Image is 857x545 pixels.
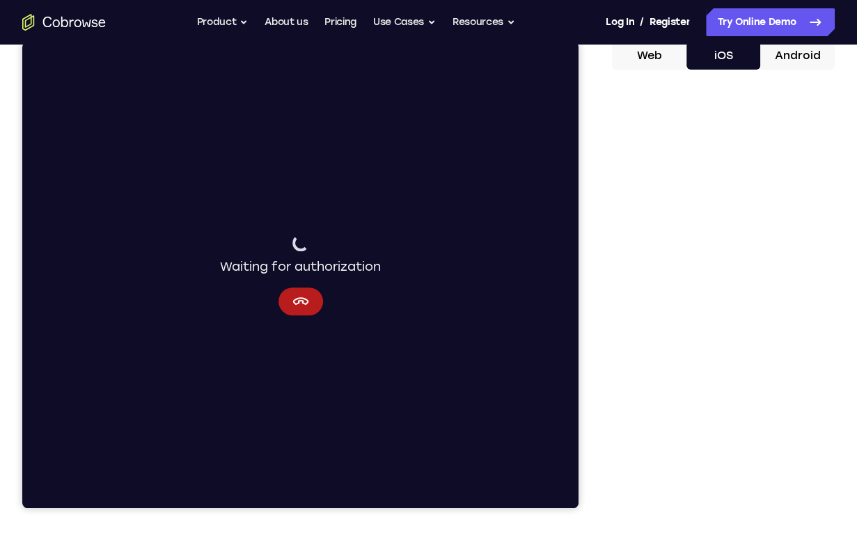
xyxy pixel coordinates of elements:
a: Pricing [324,8,356,36]
div: Waiting for authorization [198,193,359,235]
a: Log In [606,8,634,36]
a: Go to the home page [22,14,106,31]
a: Try Online Demo [706,8,835,36]
a: Register [650,8,690,36]
button: Product [197,8,249,36]
iframe: Agent [22,42,579,508]
a: About us [265,8,308,36]
button: Web [612,42,686,70]
span: / [640,14,644,31]
button: Use Cases [373,8,436,36]
button: Cancel [256,246,301,274]
button: Resources [453,8,515,36]
button: iOS [686,42,761,70]
button: Android [760,42,835,70]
